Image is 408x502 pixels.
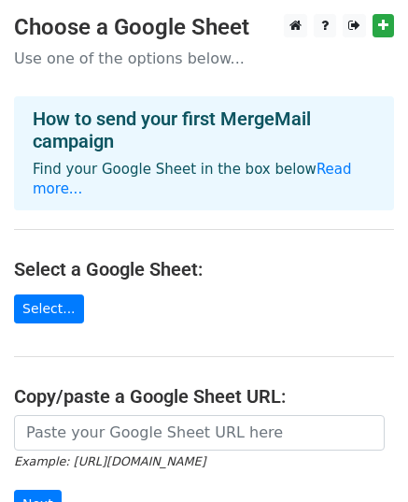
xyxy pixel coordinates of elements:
p: Use one of the options below... [14,49,394,68]
iframe: Chat Widget [315,412,408,502]
h4: How to send your first MergeMail campaign [33,108,375,152]
h3: Choose a Google Sheet [14,14,394,41]
h4: Select a Google Sheet: [14,258,394,280]
small: Example: [URL][DOMAIN_NAME] [14,454,205,468]
h4: Copy/paste a Google Sheet URL: [14,385,394,408]
p: Find your Google Sheet in the box below [33,160,375,199]
a: Read more... [33,161,352,197]
input: Paste your Google Sheet URL here [14,415,385,451]
a: Select... [14,294,84,323]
